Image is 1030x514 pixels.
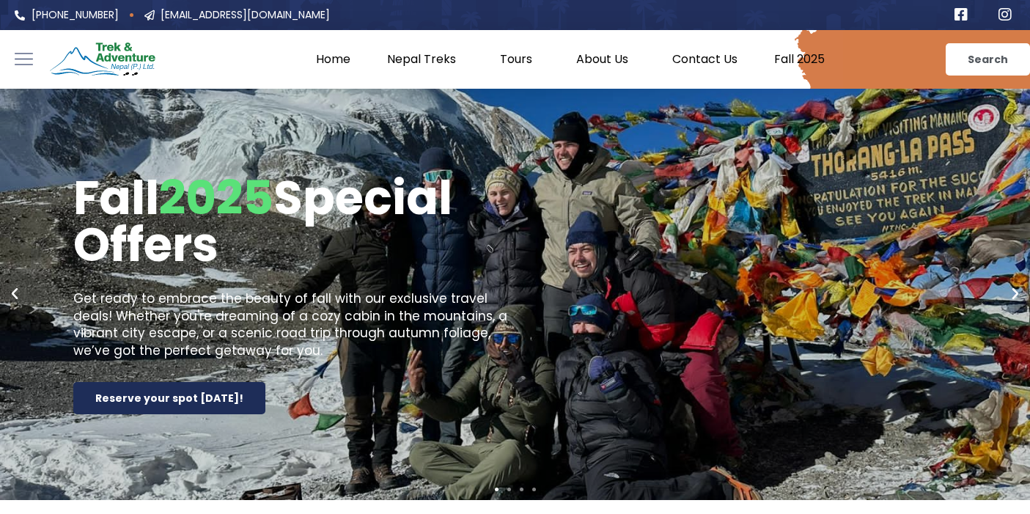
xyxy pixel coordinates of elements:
div: Reserve your spot [DATE]! [73,382,265,414]
nav: Menu [187,52,842,67]
span: 2025 [159,165,273,230]
a: About Us [558,52,654,67]
a: Fall 2025 [756,52,843,67]
span: Go to slide 4 [532,488,536,491]
span: Go to slide 3 [520,488,523,491]
div: Next slide [1008,287,1023,301]
a: Tours [482,52,558,67]
a: Nepal Treks [369,52,482,67]
span: Go to slide 1 [495,488,499,491]
span: Search [968,54,1008,65]
a: Search [946,43,1030,76]
span: [PHONE_NUMBER] [28,7,119,23]
a: Home [298,52,369,67]
span: [EMAIL_ADDRESS][DOMAIN_NAME] [157,7,330,23]
div: Previous slide [7,287,22,301]
div: Fall Special Offers [73,175,515,268]
div: Get ready to embrace the beauty of fall with our exclusive travel deals! Whether you're dreaming ... [73,290,515,360]
span: Go to slide 2 [507,488,511,491]
img: Trek & Adventure Nepal [48,40,158,80]
a: Contact Us [654,52,756,67]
